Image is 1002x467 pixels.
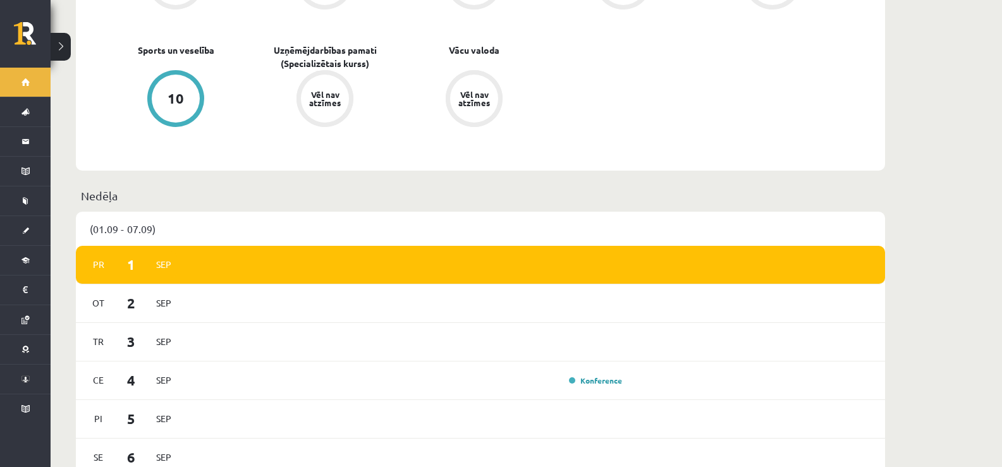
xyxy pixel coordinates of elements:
span: Pi [85,409,112,428]
span: Ce [85,370,112,390]
span: 1 [112,254,151,275]
span: Ot [85,293,112,313]
span: Sep [150,255,177,274]
a: Vācu valoda [449,44,499,57]
span: 3 [112,331,151,352]
span: Sep [150,332,177,351]
span: Pr [85,255,112,274]
a: Sports un veselība [138,44,214,57]
p: Nedēļa [81,187,880,204]
div: Vēl nav atzīmes [307,90,343,107]
a: 10 [101,70,250,130]
a: Rīgas 1. Tālmācības vidusskola [14,22,51,54]
span: Sep [150,447,177,467]
span: Se [85,447,112,467]
a: Vēl nav atzīmes [400,70,549,130]
span: Sep [150,293,177,313]
div: (01.09 - 07.09) [76,212,885,246]
div: Vēl nav atzīmes [456,90,492,107]
div: 10 [168,92,184,106]
span: Sep [150,409,177,428]
a: Konference [569,375,622,385]
span: Sep [150,370,177,390]
a: Uzņēmējdarbības pamati (Specializētais kurss) [250,44,400,70]
a: Vēl nav atzīmes [250,70,400,130]
span: 5 [112,408,151,429]
span: 2 [112,293,151,313]
span: Tr [85,332,112,351]
span: 4 [112,370,151,391]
